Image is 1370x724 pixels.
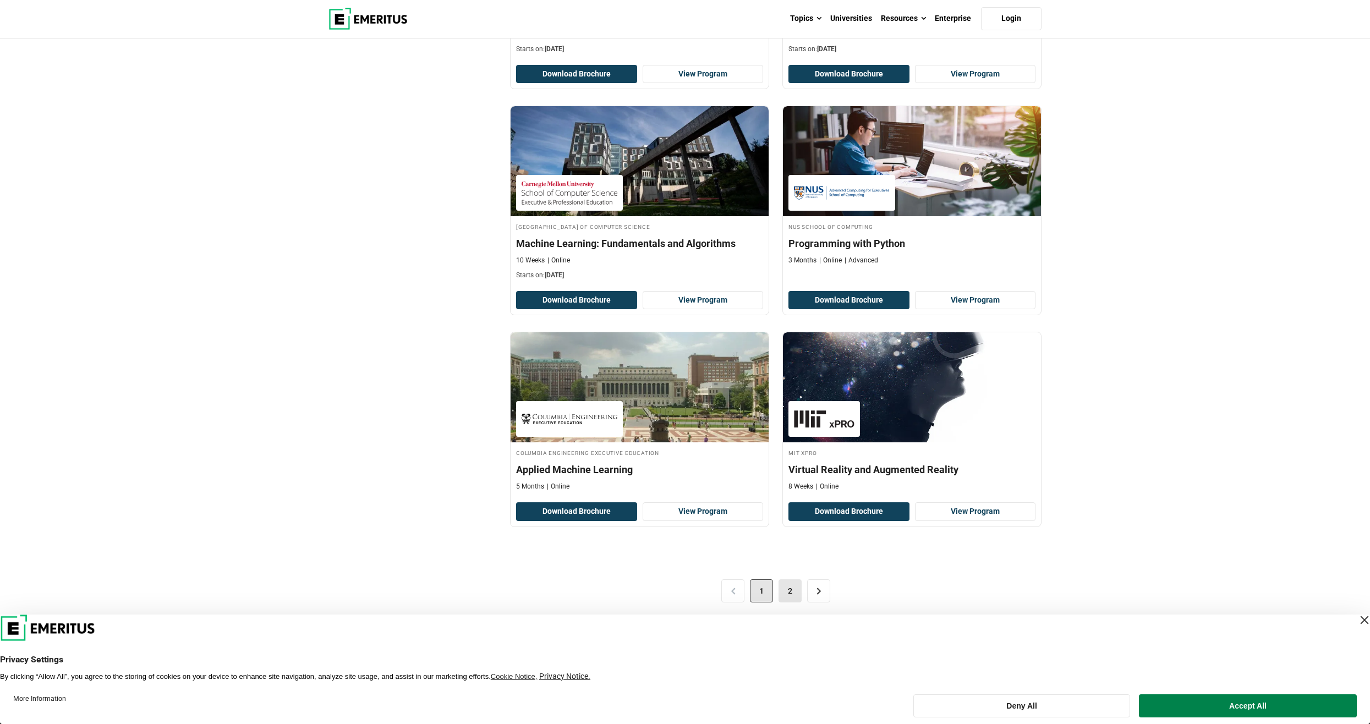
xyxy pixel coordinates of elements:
[817,45,836,53] span: [DATE]
[915,502,1036,521] a: View Program
[788,291,909,310] button: Download Brochure
[783,332,1041,497] a: AI and Machine Learning Course by MIT xPRO - MIT xPRO MIT xPRO Virtual Reality and Augmented Real...
[516,448,763,457] h4: Columbia Engineering Executive Education
[788,222,1035,231] h4: NUS School of Computing
[511,106,769,286] a: AI and Machine Learning Course by Carnegie Mellon University School of Computer Science - May 21,...
[643,502,764,521] a: View Program
[545,271,564,279] span: [DATE]
[915,291,1036,310] a: View Program
[783,106,1041,271] a: AI and Machine Learning Course by NUS School of Computing - NUS School of Computing NUS School of...
[643,65,764,84] a: View Program
[794,407,854,431] img: MIT xPRO
[750,579,773,602] span: 1
[516,45,763,54] p: Starts on:
[516,463,763,476] h4: Applied Machine Learning
[516,237,763,250] h4: Machine Learning: Fundamentals and Algorithms
[516,482,544,491] p: 5 Months
[788,237,1035,250] h4: Programming with Python
[516,291,637,310] button: Download Brochure
[511,332,769,442] img: Applied Machine Learning | Online AI and Machine Learning Course
[547,482,569,491] p: Online
[547,256,570,265] p: Online
[522,180,617,205] img: Carnegie Mellon University School of Computer Science
[779,579,802,602] a: 2
[545,45,564,53] span: [DATE]
[981,7,1042,30] a: Login
[783,106,1041,216] img: Programming with Python | Online AI and Machine Learning Course
[915,65,1036,84] a: View Program
[788,463,1035,476] h4: Virtual Reality and Augmented Reality
[807,579,830,602] a: >
[788,65,909,84] button: Download Brochure
[511,106,769,216] img: Machine Learning: Fundamentals and Algorithms | Online AI and Machine Learning Course
[788,482,813,491] p: 8 Weeks
[794,180,890,205] img: NUS School of Computing
[516,502,637,521] button: Download Brochure
[516,222,763,231] h4: [GEOGRAPHIC_DATA] of Computer Science
[788,448,1035,457] h4: MIT xPRO
[816,482,839,491] p: Online
[845,256,878,265] p: Advanced
[522,407,617,431] img: Columbia Engineering Executive Education
[788,256,816,265] p: 3 Months
[516,271,763,280] p: Starts on:
[819,256,842,265] p: Online
[783,332,1041,442] img: Virtual Reality and Augmented Reality | Online AI and Machine Learning Course
[643,291,764,310] a: View Program
[788,45,1035,54] p: Starts on:
[788,502,909,521] button: Download Brochure
[511,332,769,497] a: AI and Machine Learning Course by Columbia Engineering Executive Education - Columbia Engineering...
[516,256,545,265] p: 10 Weeks
[516,65,637,84] button: Download Brochure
